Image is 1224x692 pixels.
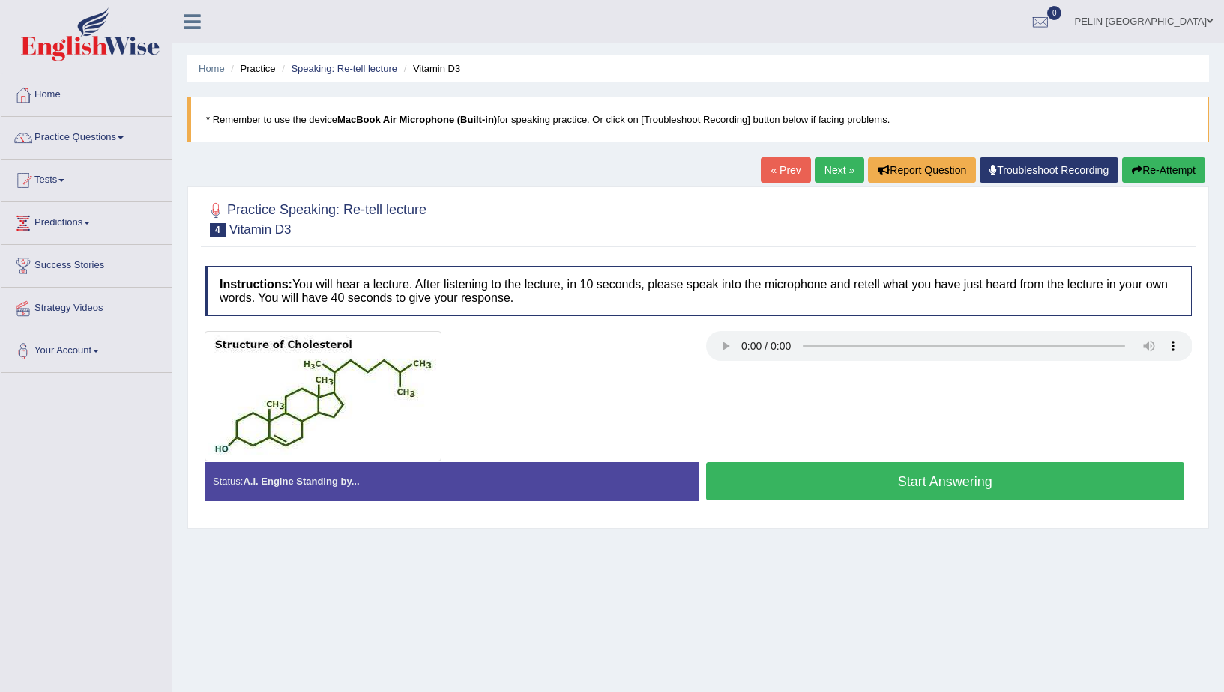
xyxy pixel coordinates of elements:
[205,266,1192,316] h4: You will hear a lecture. After listening to the lecture, in 10 seconds, please speak into the mic...
[1,202,172,240] a: Predictions
[1047,6,1062,20] span: 0
[980,157,1118,183] a: Troubleshoot Recording
[1122,157,1205,183] button: Re-Attempt
[210,223,226,237] span: 4
[868,157,976,183] button: Report Question
[229,222,292,237] small: Vitamin D3
[400,61,461,76] li: Vitamin D3
[243,476,359,487] strong: A.I. Engine Standing by...
[706,462,1185,500] button: Start Answering
[1,117,172,154] a: Practice Questions
[337,114,497,125] b: MacBook Air Microphone (Built-in)
[1,330,172,368] a: Your Account
[291,63,397,74] a: Speaking: Re-tell lecture
[205,462,699,500] div: Status:
[815,157,864,183] a: Next »
[1,160,172,197] a: Tests
[220,278,292,291] b: Instructions:
[187,97,1209,142] blockquote: * Remember to use the device for speaking practice. Or click on [Troubleshoot Recording] button b...
[205,199,426,237] h2: Practice Speaking: Re-tell lecture
[761,157,810,183] a: « Prev
[227,61,275,76] li: Practice
[1,245,172,282] a: Success Stories
[1,74,172,112] a: Home
[199,63,225,74] a: Home
[1,288,172,325] a: Strategy Videos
